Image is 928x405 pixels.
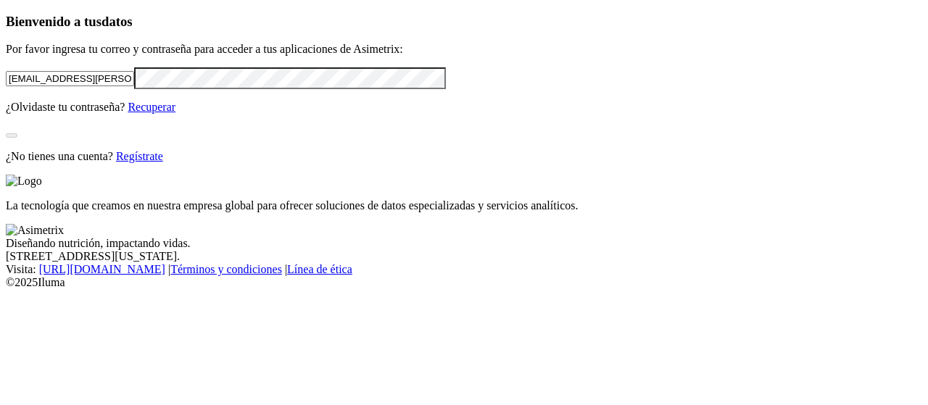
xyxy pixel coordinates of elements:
[287,263,352,275] a: Línea de ética
[6,101,922,114] p: ¿Olvidaste tu contraseña?
[6,263,922,276] div: Visita : | |
[6,150,922,163] p: ¿No tienes una cuenta?
[6,71,134,86] input: Tu correo
[6,237,922,250] div: Diseñando nutrición, impactando vidas.
[116,150,163,162] a: Regístrate
[6,224,64,237] img: Asimetrix
[6,199,922,212] p: La tecnología que creamos en nuestra empresa global para ofrecer soluciones de datos especializad...
[128,101,175,113] a: Recuperar
[101,14,133,29] span: datos
[6,175,42,188] img: Logo
[6,276,922,289] div: © 2025 Iluma
[170,263,282,275] a: Términos y condiciones
[6,14,922,30] h3: Bienvenido a tus
[6,43,922,56] p: Por favor ingresa tu correo y contraseña para acceder a tus aplicaciones de Asimetrix:
[39,263,165,275] a: [URL][DOMAIN_NAME]
[6,250,922,263] div: [STREET_ADDRESS][US_STATE].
